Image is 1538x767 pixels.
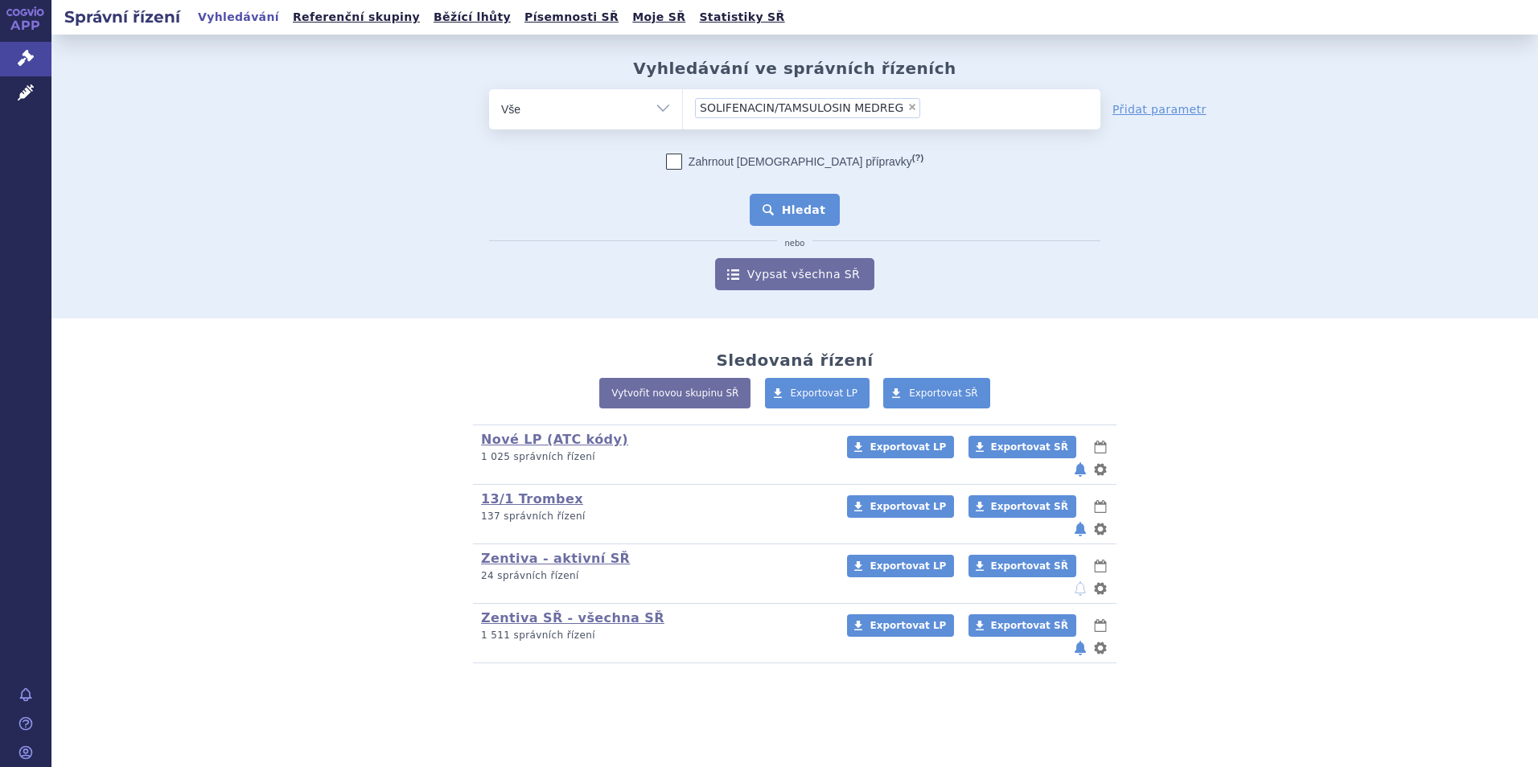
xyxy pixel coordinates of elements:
[883,378,990,408] a: Exportovat SŘ
[694,6,789,28] a: Statistiky SŘ
[481,551,630,566] a: Zentiva - aktivní SŘ
[1092,437,1108,457] button: lhůty
[870,501,946,512] span: Exportovat LP
[481,569,826,583] p: 24 správních řízení
[1092,497,1108,516] button: lhůty
[481,432,628,447] a: Nové LP (ATC kódy)
[907,102,917,112] span: ×
[1072,460,1088,479] button: notifikace
[481,510,826,523] p: 137 správních řízení
[627,6,690,28] a: Moje SŘ
[777,239,813,248] i: nebo
[481,629,826,642] p: 1 511 správních řízení
[1092,556,1108,576] button: lhůty
[1072,579,1088,598] button: notifikace
[1092,616,1108,635] button: lhůty
[791,388,858,399] span: Exportovat LP
[968,495,1076,518] a: Exportovat SŘ
[991,441,1068,453] span: Exportovat SŘ
[847,495,954,518] a: Exportovat LP
[991,620,1068,631] span: Exportovat SŘ
[481,491,583,507] a: 13/1 Trombex
[1092,638,1108,658] button: nastavení
[51,6,193,28] h2: Správní řízení
[700,102,903,113] span: SOLIFENACIN/TAMSULOSIN MEDREG
[481,610,664,625] a: Zentiva SŘ - všechna SŘ
[288,6,425,28] a: Referenční skupiny
[715,258,874,290] a: Vypsat všechna SŘ
[991,560,1068,572] span: Exportovat SŘ
[765,378,870,408] a: Exportovat LP
[968,436,1076,458] a: Exportovat SŘ
[481,450,826,464] p: 1 025 správních řízení
[1072,638,1088,658] button: notifikace
[193,6,284,28] a: Vyhledávání
[1092,579,1108,598] button: nastavení
[870,620,946,631] span: Exportovat LP
[870,441,946,453] span: Exportovat LP
[1112,101,1207,117] a: Přidat parametr
[666,154,923,170] label: Zahrnout [DEMOGRAPHIC_DATA] přípravky
[968,555,1076,577] a: Exportovat SŘ
[1072,519,1088,539] button: notifikace
[716,351,873,370] h2: Sledovaná řízení
[633,59,956,78] h2: Vyhledávání ve správních řízeních
[968,614,1076,637] a: Exportovat SŘ
[912,153,923,163] abbr: (?)
[599,378,750,408] a: Vytvořit novou skupinu SŘ
[750,194,841,226] button: Hledat
[520,6,623,28] a: Písemnosti SŘ
[429,6,516,28] a: Běžící lhůty
[870,560,946,572] span: Exportovat LP
[991,501,1068,512] span: Exportovat SŘ
[847,614,954,637] a: Exportovat LP
[847,436,954,458] a: Exportovat LP
[847,555,954,577] a: Exportovat LP
[925,97,934,117] input: SOLIFENACIN/TAMSULOSIN MEDREG
[1092,460,1108,479] button: nastavení
[1092,519,1108,539] button: nastavení
[909,388,978,399] span: Exportovat SŘ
